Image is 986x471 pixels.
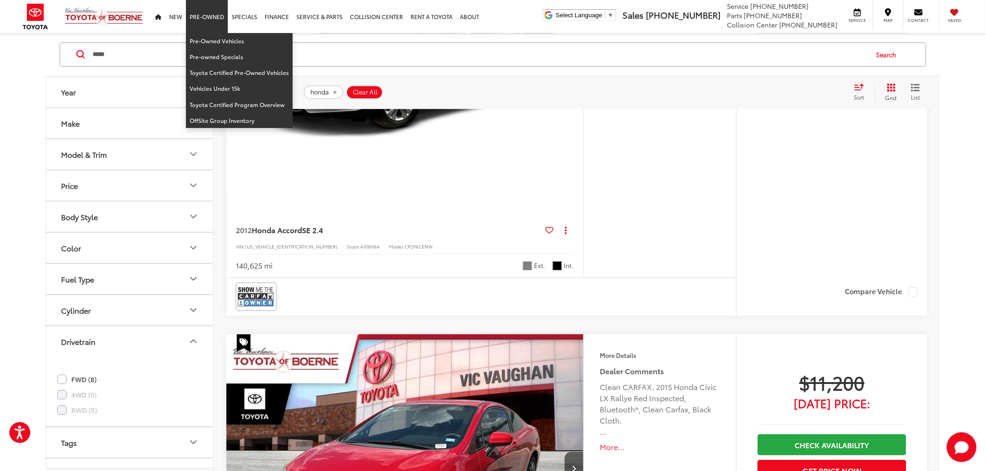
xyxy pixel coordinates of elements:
[252,224,302,235] span: Honda Accord
[360,243,380,250] span: A10896A
[600,352,720,358] h4: More Details
[353,88,377,96] span: Clear All
[727,20,778,29] span: Collision Center
[847,17,868,23] span: Service
[758,398,906,408] span: [DATE] Price:
[751,1,809,11] span: [PHONE_NUMBER]
[565,226,567,234] span: dropdown dots
[878,17,898,23] span: Map
[57,387,96,403] label: 4WD (0)
[46,295,214,325] button: CylinderCylinder
[61,275,94,283] div: Fuel Type
[46,427,214,458] button: TagsTags
[304,85,343,99] button: remove honda
[61,337,96,346] div: Drivetrain
[854,93,864,101] span: Sort
[600,381,720,437] div: Clean CARFAX. 2015 Honda Civic LX Rallye Red Inspected, Bluetooth®, Clean Carfax, Black Cloth. Re...
[186,97,293,113] a: Toyota Certified Program Overview
[61,87,76,96] div: Year
[61,438,77,447] div: Tags
[61,212,98,221] div: Body Style
[188,336,199,347] div: Drivetrain
[945,17,965,23] span: Saved
[186,81,293,96] a: Vehicles Under 15k
[188,437,199,448] div: Tags
[238,284,275,309] img: CarFax One Owner
[61,181,78,190] div: Price
[310,88,329,96] span: honda
[868,43,910,66] button: Search
[875,83,904,101] button: Grid View
[845,287,918,296] label: Compare Vehicle
[904,83,927,101] button: List View
[46,139,214,169] button: Model & TrimModel & Trim
[758,370,906,394] span: $11,200
[947,432,977,462] svg: Start Chat
[608,12,614,19] span: ▼
[46,233,214,263] button: ColorColor
[188,149,199,160] div: Model & Trim
[46,170,214,201] button: PricePrice
[947,432,977,462] button: Toggle Chat Window
[523,261,532,270] span: Alabaster Silver Metallic
[389,243,404,250] span: Model:
[600,365,720,377] h5: Dealer Comments
[600,442,720,452] button: More...
[727,1,749,11] span: Service
[302,224,323,235] span: SE 2.4
[236,224,252,235] span: 2012
[186,33,293,49] a: Pre-Owned Vehicles
[186,65,293,81] a: Toyota Certified Pre-Owned Vehicles
[908,17,929,23] span: Contact
[347,243,360,250] span: Stock:
[236,243,245,250] span: VIN:
[727,11,742,20] span: Parts
[404,243,433,250] span: CP2F6CENW
[46,202,214,232] button: Body StyleBody Style
[236,260,273,271] div: 140,625 mi
[188,242,199,254] div: Color
[61,150,107,159] div: Model & Trim
[46,326,214,357] button: DrivetrainDrivetrain
[553,261,562,270] span: Black
[186,113,293,128] a: OffSite Group Inventory
[534,261,546,270] span: Ext.
[92,43,868,66] input: Search by Make, Model, or Keyword
[61,243,81,252] div: Color
[758,434,906,455] a: Check Availability
[61,119,80,128] div: Make
[46,77,214,107] button: YearYear
[236,225,542,235] a: 2012Honda AccordSE 2.4
[237,334,251,352] span: Special
[61,306,91,315] div: Cylinder
[558,222,574,238] button: Actions
[556,12,603,19] span: Select Language
[911,93,920,101] span: List
[46,264,214,294] button: Fuel TypeFuel Type
[646,9,720,21] span: [PHONE_NUMBER]
[188,211,199,222] div: Body Style
[556,12,614,19] a: Select Language​
[57,372,96,387] label: FWD (8)
[188,305,199,316] div: Cylinder
[64,7,144,26] img: Vic Vaughan Toyota of Boerne
[346,85,383,99] button: Clear All
[885,94,897,101] span: Grid
[186,49,293,65] a: Pre-owned Specials
[849,83,875,101] button: Select sort value
[245,243,337,250] span: [US_VEHICLE_IDENTIFICATION_NUMBER]
[780,20,838,29] span: [PHONE_NUMBER]
[744,11,802,20] span: [PHONE_NUMBER]
[188,274,199,285] div: Fuel Type
[564,261,574,270] span: Int.
[57,403,97,418] label: RWD (0)
[46,108,214,138] button: MakeMake
[188,180,199,191] div: Price
[623,9,644,21] span: Sales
